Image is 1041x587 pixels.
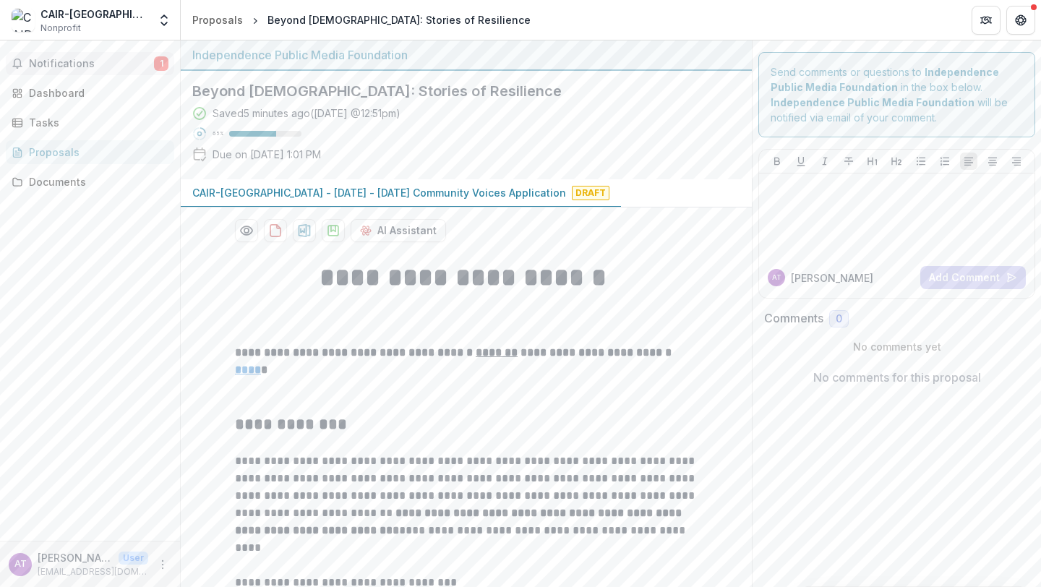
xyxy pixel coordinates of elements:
p: No comments for this proposal [813,369,981,386]
button: Partners [972,6,1001,35]
span: Notifications [29,58,154,70]
button: download-proposal [293,219,316,242]
button: download-proposal [264,219,287,242]
a: Tasks [6,111,174,134]
h2: Beyond [DEMOGRAPHIC_DATA]: Stories of Resilience [192,82,717,100]
p: [PERSON_NAME] [791,270,873,286]
div: Ahmet Tekelioglu [772,274,781,281]
button: More [154,556,171,573]
button: Add Comment [920,266,1026,289]
p: User [119,552,148,565]
button: Open entity switcher [154,6,174,35]
p: [EMAIL_ADDRESS][DOMAIN_NAME] [38,565,148,578]
button: Italicize [816,153,834,170]
button: download-proposal [322,219,345,242]
button: Notifications1 [6,52,174,75]
img: CAIR-Philadelphia [12,9,35,32]
a: Dashboard [6,81,174,105]
button: Heading 2 [888,153,905,170]
button: Heading 1 [864,153,881,170]
button: AI Assistant [351,219,446,242]
p: [PERSON_NAME] [38,550,113,565]
button: Underline [792,153,810,170]
div: Proposals [192,12,243,27]
button: Align Right [1008,153,1025,170]
p: Due on [DATE] 1:01 PM [213,147,321,162]
div: Beyond [DEMOGRAPHIC_DATA]: Stories of Resilience [267,12,531,27]
div: Independence Public Media Foundation [192,46,740,64]
p: CAIR-[GEOGRAPHIC_DATA] - [DATE] - [DATE] Community Voices Application [192,185,566,200]
button: Get Help [1006,6,1035,35]
div: Send comments or questions to in the box below. will be notified via email of your comment. [758,52,1035,137]
button: Strike [840,153,857,170]
div: CAIR-[GEOGRAPHIC_DATA] [40,7,148,22]
button: Align Center [984,153,1001,170]
div: Proposals [29,145,163,160]
strong: Independence Public Media Foundation [771,96,974,108]
p: 65 % [213,129,223,139]
a: Proposals [187,9,249,30]
span: 0 [836,313,842,325]
a: Proposals [6,140,174,164]
button: Preview 8e017e2f-025c-4417-82b3-fdeb731cc125-0.pdf [235,219,258,242]
span: Nonprofit [40,22,81,35]
button: Bullet List [912,153,930,170]
p: No comments yet [764,339,1029,354]
button: Align Left [960,153,977,170]
div: Documents [29,174,163,189]
div: Tasks [29,115,163,130]
button: Ordered List [936,153,954,170]
span: 1 [154,56,168,71]
span: Draft [572,186,609,200]
div: Dashboard [29,85,163,100]
nav: breadcrumb [187,9,536,30]
div: Saved 5 minutes ago ( [DATE] @ 12:51pm ) [213,106,400,121]
h2: Comments [764,312,823,325]
button: Bold [768,153,786,170]
div: Ahmet Tekelioglu [14,560,27,569]
a: Documents [6,170,174,194]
